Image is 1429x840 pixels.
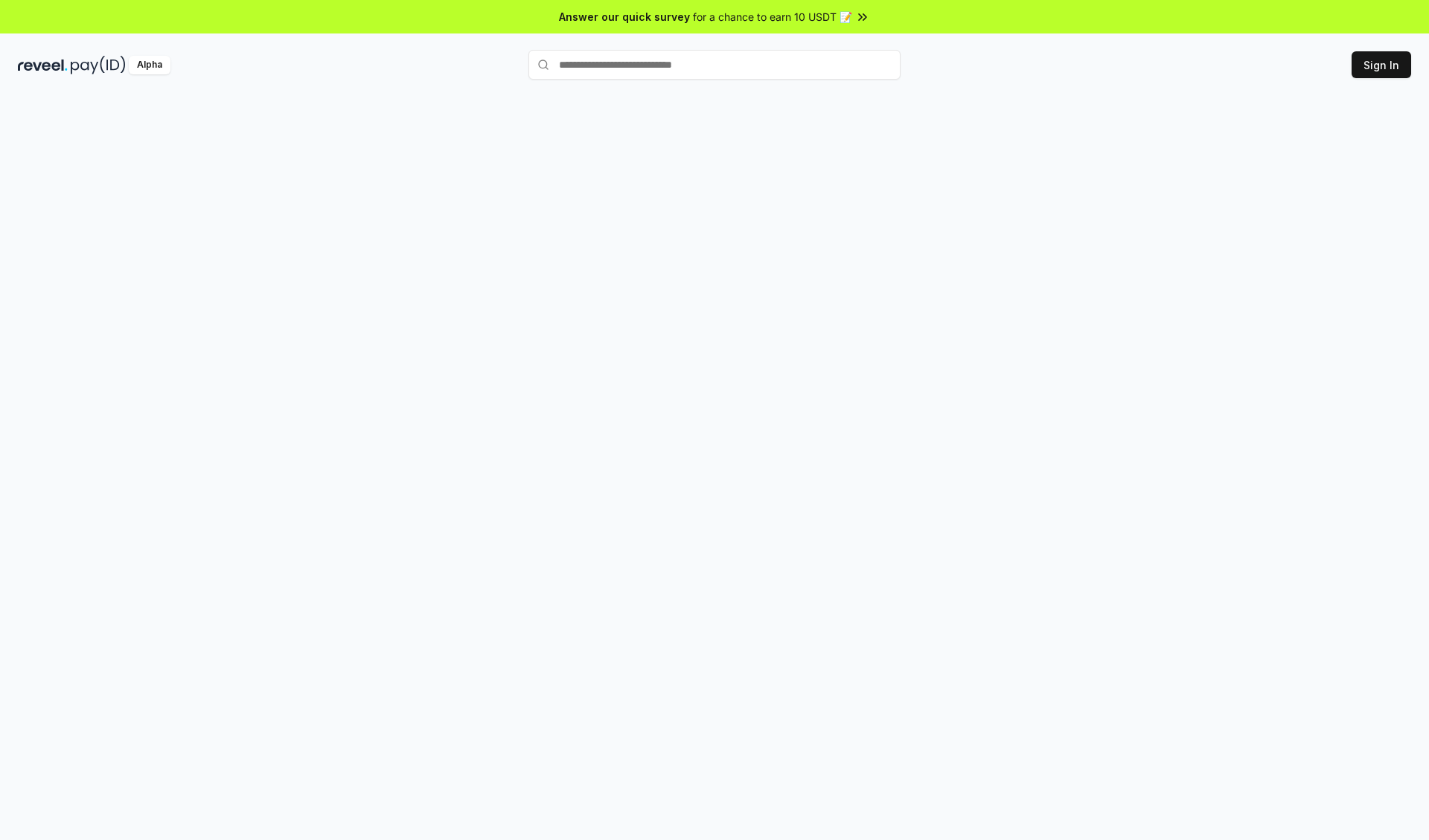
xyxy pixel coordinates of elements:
img: pay_id [71,56,126,74]
img: reveel_dark [18,56,68,74]
button: Sign In [1352,51,1411,78]
span: Answer our quick survey [559,9,690,25]
div: Alpha [129,56,170,74]
span: for a chance to earn 10 USDT 📝 [693,9,852,25]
